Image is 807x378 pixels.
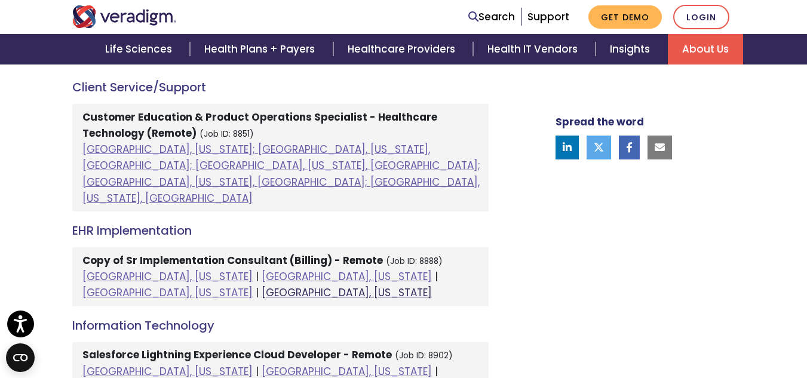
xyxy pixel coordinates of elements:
a: Get Demo [588,5,662,29]
a: Login [673,5,729,29]
a: [GEOGRAPHIC_DATA], [US_STATE] [82,285,253,300]
span: | [256,269,259,284]
a: Life Sciences [91,34,190,64]
strong: Copy of Sr Implementation Consultant (Billing) - Remote [82,253,383,268]
a: Health IT Vendors [473,34,596,64]
span: | [256,285,259,300]
a: [GEOGRAPHIC_DATA], [US_STATE] [262,269,432,284]
strong: Salesforce Lightning Experience Cloud Developer - Remote [82,348,392,362]
h4: Client Service/Support [72,80,489,94]
small: (Job ID: 8888) [386,256,443,267]
strong: Customer Education & Product Operations Specialist - Healthcare Technology (Remote) [82,110,437,140]
h4: Information Technology [72,318,489,333]
strong: Spread the word [556,115,644,129]
a: Search [468,9,515,25]
small: (Job ID: 8851) [200,128,254,140]
a: [GEOGRAPHIC_DATA], [US_STATE] [262,285,432,300]
h4: EHR Implementation [72,223,489,238]
button: Open CMP widget [6,343,35,372]
a: Support [527,10,569,24]
a: [GEOGRAPHIC_DATA], [US_STATE] [82,269,253,284]
a: About Us [668,34,743,64]
span: | [435,269,438,284]
a: Healthcare Providers [333,34,473,64]
a: Health Plans + Payers [190,34,333,64]
img: Veradigm logo [72,5,177,28]
a: Insights [596,34,668,64]
a: [GEOGRAPHIC_DATA], [US_STATE]; [GEOGRAPHIC_DATA], [US_STATE], [GEOGRAPHIC_DATA]; [GEOGRAPHIC_DATA... [82,142,480,205]
small: (Job ID: 8902) [395,350,453,361]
